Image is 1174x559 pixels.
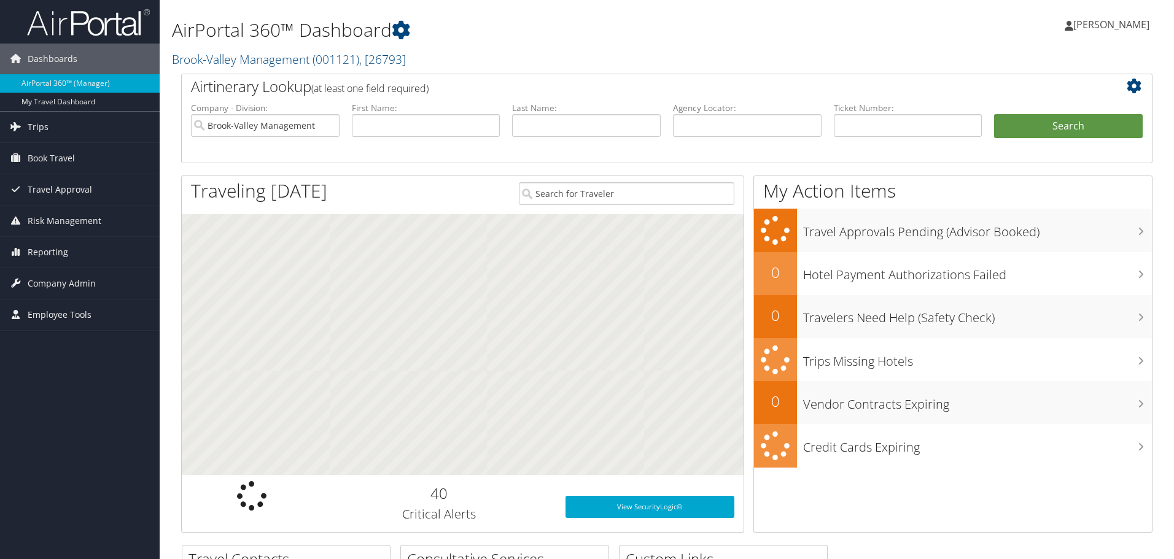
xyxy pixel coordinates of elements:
[172,17,832,43] h1: AirPortal 360™ Dashboard
[803,260,1152,283] h3: Hotel Payment Authorizations Failed
[359,51,406,67] span: , [ 26793 ]
[754,209,1152,252] a: Travel Approvals Pending (Advisor Booked)
[754,424,1152,468] a: Credit Cards Expiring
[673,102,822,114] label: Agency Locator:
[803,303,1152,326] h3: Travelers Need Help (Safety Check)
[28,237,68,268] span: Reporting
[332,483,547,504] h2: 40
[332,506,547,523] h3: Critical Alerts
[803,433,1152,456] h3: Credit Cards Expiring
[172,51,406,67] a: Brook-Valley Management
[27,8,150,37] img: airportal-logo.png
[803,217,1152,241] h3: Travel Approvals Pending (Advisor Booked)
[191,76,1062,97] h2: Airtinerary Lookup
[191,102,340,114] label: Company - Division:
[754,252,1152,295] a: 0Hotel Payment Authorizations Failed
[754,381,1152,424] a: 0Vendor Contracts Expiring
[311,82,429,95] span: (at least one field required)
[754,305,797,326] h2: 0
[28,206,101,236] span: Risk Management
[28,143,75,174] span: Book Travel
[1065,6,1162,43] a: [PERSON_NAME]
[754,178,1152,204] h1: My Action Items
[28,112,49,142] span: Trips
[754,391,797,412] h2: 0
[313,51,359,67] span: ( 001121 )
[28,268,96,299] span: Company Admin
[754,262,797,283] h2: 0
[28,44,77,74] span: Dashboards
[994,114,1143,139] button: Search
[803,347,1152,370] h3: Trips Missing Hotels
[566,496,734,518] a: View SecurityLogic®
[28,174,92,205] span: Travel Approval
[754,338,1152,382] a: Trips Missing Hotels
[352,102,500,114] label: First Name:
[519,182,734,205] input: Search for Traveler
[28,299,91,330] span: Employee Tools
[803,390,1152,413] h3: Vendor Contracts Expiring
[834,102,982,114] label: Ticket Number:
[512,102,661,114] label: Last Name:
[1073,18,1149,31] span: [PERSON_NAME]
[754,295,1152,338] a: 0Travelers Need Help (Safety Check)
[191,178,327,204] h1: Traveling [DATE]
